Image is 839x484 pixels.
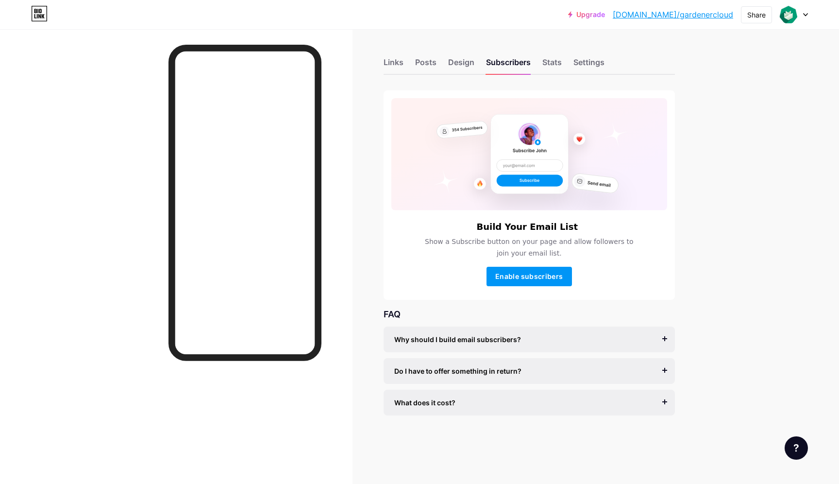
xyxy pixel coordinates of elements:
span: Do I have to offer something in return? [394,366,521,376]
div: Links [384,56,403,74]
h6: Build Your Email List [477,222,578,232]
img: gardenercloud [779,5,798,24]
a: [DOMAIN_NAME]/gardenercloud [613,9,733,20]
a: Upgrade [568,11,605,18]
span: Why should I build email subscribers? [394,334,521,345]
span: Show a Subscribe button on your page and allow followers to join your email list. [419,236,639,259]
span: Enable subscribers [495,272,563,280]
div: Stats [542,56,562,74]
div: Design [448,56,474,74]
button: Enable subscribers [487,267,572,286]
div: Subscribers [486,56,531,74]
span: What does it cost? [394,398,455,408]
div: Settings [573,56,604,74]
div: Posts [415,56,436,74]
div: Share [747,10,766,20]
div: FAQ [384,308,675,321]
